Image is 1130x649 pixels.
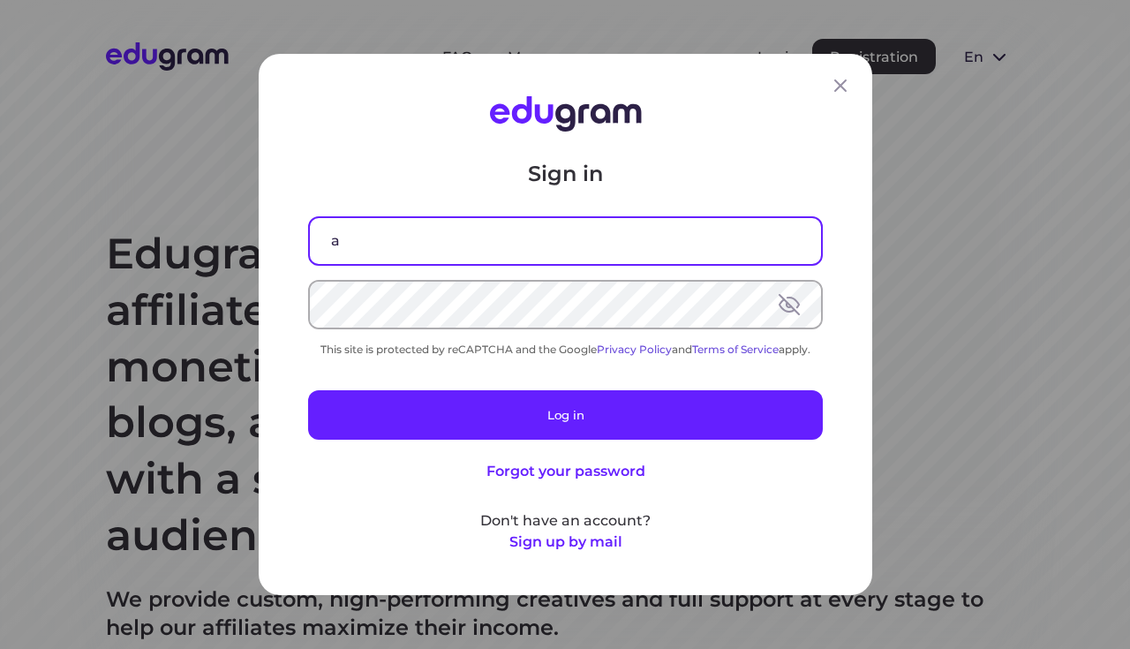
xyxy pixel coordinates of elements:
[308,343,823,356] div: This site is protected by reCAPTCHA and the Google and apply.
[692,343,779,356] a: Terms of Service
[310,218,821,264] input: Email
[486,461,644,482] button: Forgot your password
[489,96,641,132] img: Edugram Logo
[308,390,823,440] button: Log in
[597,343,672,356] a: Privacy Policy
[308,160,823,188] p: Sign in
[508,532,621,553] button: Sign up by mail
[308,510,823,532] p: Don't have an account?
